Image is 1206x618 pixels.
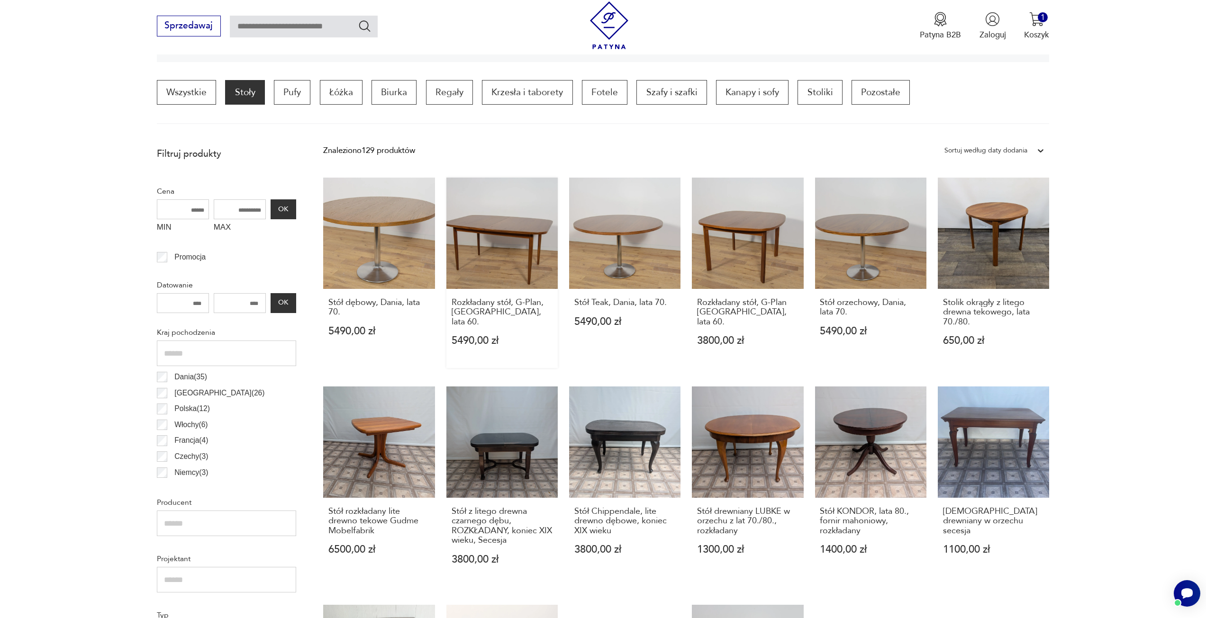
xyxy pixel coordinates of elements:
[979,29,1006,40] p: Zaloguj
[174,466,208,479] p: Niemcy ( 3 )
[157,16,221,36] button: Sprzedawaj
[820,507,921,536] h3: Stół KONDOR, lata 80., fornir mahoniowy, rozkładany
[1024,29,1049,40] p: Koszyk
[920,12,961,40] a: Ikona medaluPatyna B2B
[1024,12,1049,40] button: 1Koszyk
[157,23,221,30] a: Sprzedawaj
[174,403,210,415] p: Polska ( 12 )
[328,545,430,555] p: 6500,00 zł
[820,545,921,555] p: 1400,00 zł
[815,386,926,587] a: Stół KONDOR, lata 80., fornir mahoniowy, rozkładanyStół KONDOR, lata 80., fornir mahoniowy, rozkł...
[697,545,798,555] p: 1300,00 zł
[328,326,430,336] p: 5490,00 zł
[323,178,435,368] a: Stół dębowy, Dania, lata 70.Stół dębowy, Dania, lata 70.5490,00 zł
[943,336,1044,346] p: 650,00 zł
[692,386,803,587] a: Stół drewniany LUBKE w orzechu z lat 70./80., rozkładanyStół drewniany LUBKE w orzechu z lat 70./...
[815,178,926,368] a: Stół orzechowy, Dania, lata 70.Stół orzechowy, Dania, lata 70.5490,00 zł
[943,507,1044,536] h3: [DEMOGRAPHIC_DATA] drewniany w orzechu secesja
[697,336,798,346] p: 3800,00 zł
[585,1,633,49] img: Patyna - sklep z meblami i dekoracjami vintage
[979,12,1006,40] button: Zaloguj
[446,386,558,587] a: Stół z litego drewna czarnego dębu, ROZKŁADANY, koniec XIX wieku, SecesjaStół z litego drewna cza...
[985,12,1000,27] img: Ikonka użytkownika
[920,29,961,40] p: Patyna B2B
[157,80,216,105] a: Wszystkie
[157,553,296,565] p: Projektant
[697,298,798,327] h3: Rozkładany stół, G-Plan [GEOGRAPHIC_DATA], lata 60.
[452,555,553,564] p: 3800,00 zł
[820,298,921,317] h3: Stół orzechowy, Dania, lata 70.
[852,80,910,105] a: Pozostałe
[358,19,372,33] button: Szukaj
[798,80,842,105] a: Stoliki
[582,80,627,105] a: Fotele
[569,386,680,587] a: Stół Chippendale, lite drewno dębowe, koniec XIX wiekuStół Chippendale, lite drewno dębowe, konie...
[482,80,572,105] a: Krzesła i taborety
[225,80,264,105] a: Stoły
[692,178,803,368] a: Rozkładany stół, G-Plan Wielka Brytania, lata 60.Rozkładany stół, G-Plan [GEOGRAPHIC_DATA], lata ...
[174,387,264,399] p: [GEOGRAPHIC_DATA] ( 26 )
[452,336,553,346] p: 5490,00 zł
[157,326,296,339] p: Kraj pochodzenia
[1174,580,1200,607] iframe: Smartsupp widget button
[271,293,296,313] button: OK
[920,12,961,40] button: Patyna B2B
[1029,12,1044,27] img: Ikona koszyka
[274,80,310,105] a: Pufy
[320,80,363,105] a: Łóżka
[214,219,266,237] label: MAX
[446,178,558,368] a: Rozkładany stół, G-Plan, Wielka Brytania, lata 60.Rozkładany stół, G-Plan, [GEOGRAPHIC_DATA], lat...
[174,434,208,447] p: Francja ( 4 )
[452,507,553,546] h3: Stół z litego drewna czarnego dębu, ROZKŁADANY, koniec XIX wieku, Secesja
[271,199,296,219] button: OK
[174,419,208,431] p: Włochy ( 6 )
[697,507,798,536] h3: Stół drewniany LUBKE w orzechu z lat 70./80., rozkładany
[174,450,208,463] p: Czechy ( 3 )
[933,12,948,27] img: Ikona medalu
[574,507,676,536] h3: Stół Chippendale, lite drewno dębowe, koniec XIX wieku
[716,80,789,105] a: Kanapy i sofy
[372,80,417,105] a: Biurka
[323,386,435,587] a: Stół rozkładany lite drewno tekowe Gudme MobelfabrikStół rozkładany lite drewno tekowe Gudme Mobe...
[574,298,676,307] h3: Stół Teak, Dania, lata 70.
[174,251,206,263] p: Promocja
[943,298,1044,327] h3: Stolik okrągły z litego drewna tekowego, lata 70./80.
[174,371,207,383] p: Dania ( 35 )
[426,80,473,105] a: Regały
[157,279,296,291] p: Datowanie
[636,80,707,105] a: Szafy i szafki
[157,148,296,160] p: Filtruj produkty
[1038,12,1048,22] div: 1
[938,178,1049,368] a: Stolik okrągły z litego drewna tekowego, lata 70./80.Stolik okrągły z litego drewna tekowego, lat...
[938,386,1049,587] a: Stolik drewniany w orzechu secesja[DEMOGRAPHIC_DATA] drewniany w orzechu secesja1100,00 zł
[820,326,921,336] p: 5490,00 zł
[157,219,209,237] label: MIN
[157,185,296,197] p: Cena
[943,545,1044,555] p: 1100,00 zł
[157,496,296,509] p: Producent
[569,178,680,368] a: Stół Teak, Dania, lata 70.Stół Teak, Dania, lata 70.5490,00 zł
[452,298,553,327] h3: Rozkładany stół, G-Plan, [GEOGRAPHIC_DATA], lata 60.
[174,482,211,494] p: Szwecja ( 3 )
[944,144,1027,157] div: Sortuj według daty dodania
[328,507,430,536] h3: Stół rozkładany lite drewno tekowe Gudme Mobelfabrik
[574,545,676,555] p: 3800,00 zł
[574,317,676,327] p: 5490,00 zł
[323,144,415,157] div: Znaleziono 129 produktów
[328,298,430,317] h3: Stół dębowy, Dania, lata 70.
